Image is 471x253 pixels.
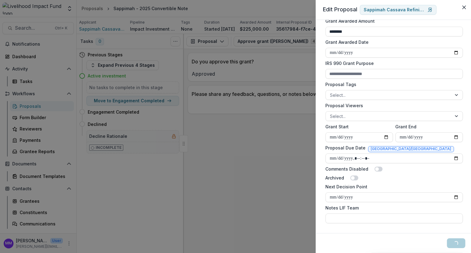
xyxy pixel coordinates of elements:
[360,5,436,15] a: Sappimah Cassava Refining Company
[325,205,459,211] label: Notes LIF Team
[325,166,368,172] label: Comments Disabled
[325,183,459,190] label: Next Decision Point
[371,147,451,151] span: [GEOGRAPHIC_DATA]/[GEOGRAPHIC_DATA]
[325,60,459,66] label: IRS 990 Grant Purpose
[325,81,459,88] label: Proposal Tags
[395,123,459,130] label: Grant End
[459,2,469,12] button: Close
[325,123,389,130] label: Grant Start
[325,102,459,109] label: Proposal Viewers
[323,6,357,13] span: Edit Proposal
[325,39,459,45] label: Grant Awarded Date
[325,145,366,151] label: Proposal Due Date
[325,18,459,24] label: Grant Awarded Amount
[325,175,344,181] label: Archived
[364,7,425,13] p: Sappimah Cassava Refining Company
